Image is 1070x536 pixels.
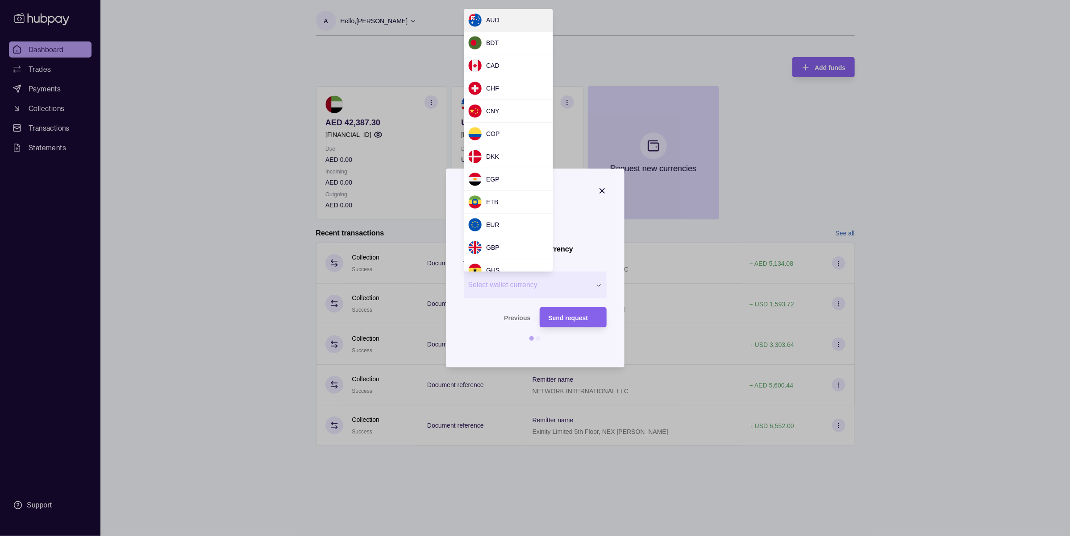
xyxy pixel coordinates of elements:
[486,176,500,183] span: EGP
[468,127,482,140] img: co
[486,39,499,46] span: BDT
[486,130,500,137] span: COP
[486,107,500,115] span: CNY
[468,82,482,95] img: ch
[486,85,499,92] span: CHF
[468,173,482,186] img: eg
[468,264,482,277] img: gh
[468,59,482,72] img: ca
[468,104,482,118] img: cn
[486,16,500,24] span: AUD
[486,267,500,274] span: GHS
[486,62,500,69] span: CAD
[468,218,482,231] img: eu
[468,241,482,254] img: gb
[486,198,498,206] span: ETB
[468,150,482,163] img: dk
[468,13,482,27] img: au
[468,195,482,209] img: et
[486,221,500,228] span: EUR
[486,244,500,251] span: GBP
[486,153,499,160] span: DKK
[468,36,482,49] img: bd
